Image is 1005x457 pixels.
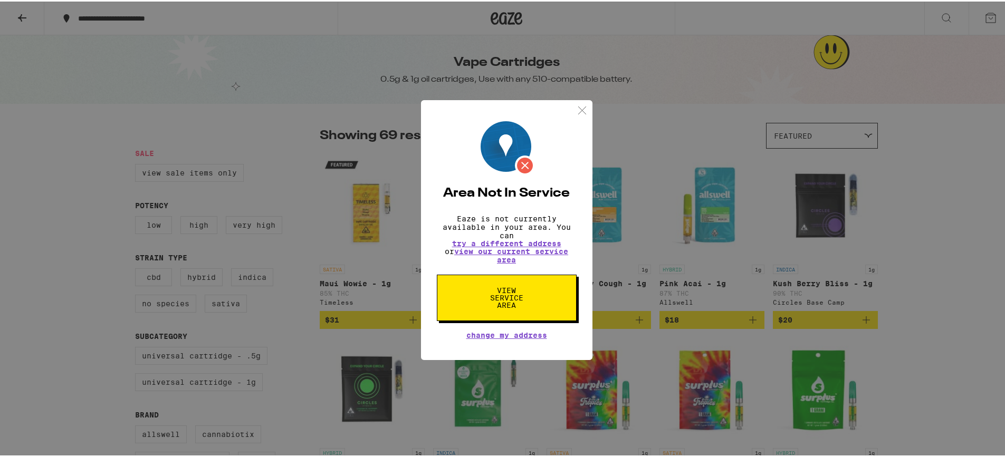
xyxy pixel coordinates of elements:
button: try a different address [452,238,561,246]
a: view our current service area [454,246,568,262]
img: close.svg [576,102,589,115]
button: View Service Area [437,273,577,319]
button: Change My Address [466,330,547,337]
p: Eaze is not currently available in your area. You can or [437,213,577,262]
span: Hi. Need any help? [6,7,76,16]
h2: Area Not In Service [437,186,577,198]
span: View Service Area [480,285,534,307]
a: View Service Area [437,285,577,293]
img: Location [481,120,535,174]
